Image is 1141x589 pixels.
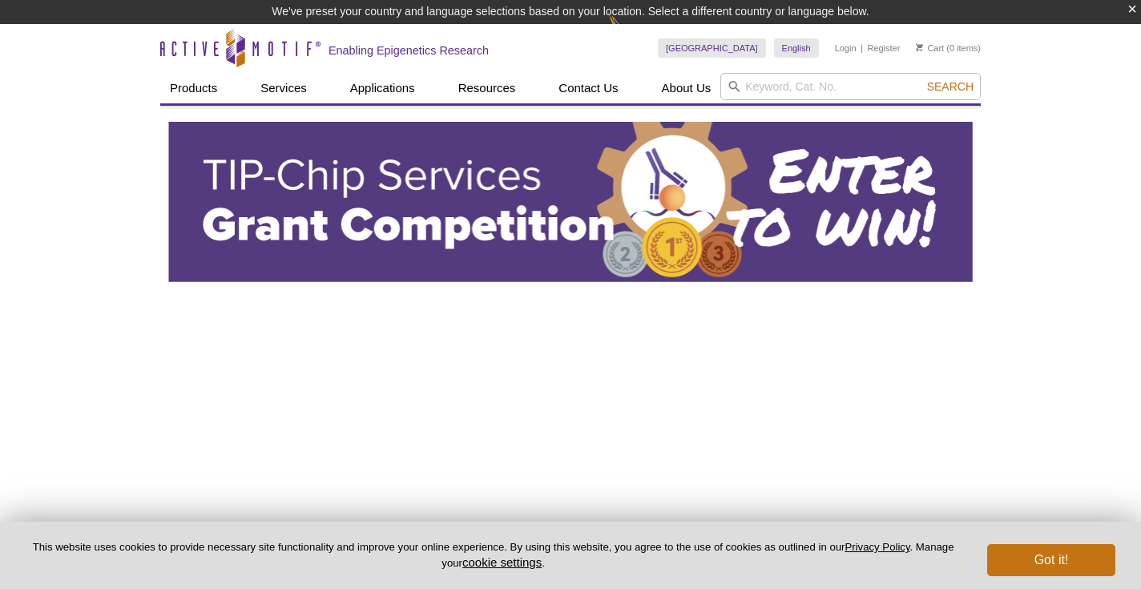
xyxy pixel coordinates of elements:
a: Resources [449,73,526,103]
a: Applications [341,73,425,103]
button: Search [922,79,978,94]
img: Active Motif TIP-ChIP Services Grant Competition [168,122,973,282]
a: Login [835,42,857,54]
input: Keyword, Cat. No. [720,73,981,100]
img: Your Cart [916,43,923,51]
a: English [774,38,819,58]
a: [GEOGRAPHIC_DATA] [658,38,766,58]
span: Search [927,80,974,93]
a: Register [867,42,900,54]
a: About Us [652,73,721,103]
img: Change Here [608,12,651,50]
p: This website uses cookies to provide necessary site functionality and improve your online experie... [26,540,961,571]
a: Services [251,73,316,103]
li: | [861,38,863,58]
h2: Enabling Epigenetics Research [329,43,489,58]
a: Contact Us [549,73,627,103]
li: (0 items) [916,38,981,58]
a: Products [160,73,227,103]
button: cookie settings [462,555,542,569]
button: Got it! [987,544,1115,576]
a: Cart [916,42,944,54]
a: Privacy Policy [845,541,909,553]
